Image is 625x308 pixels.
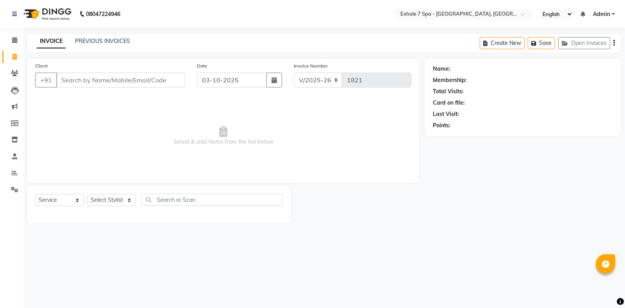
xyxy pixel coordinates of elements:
b: 08047224946 [86,3,120,25]
span: Select & add items from the list below [35,97,411,175]
span: Admin [593,10,610,18]
img: logo [20,3,73,25]
label: Invoice Number [294,62,328,69]
a: PREVIOUS INVOICES [75,37,130,45]
button: Create New [480,37,525,49]
div: Card on file: [433,99,465,107]
div: Membership: [433,76,467,84]
input: Search or Scan [142,194,283,206]
div: Last Visit: [433,110,459,118]
button: Open Invoices [558,37,610,49]
button: +91 [35,73,57,87]
a: INVOICE [37,34,66,48]
input: Search by Name/Mobile/Email/Code [56,73,185,87]
label: Client [35,62,48,69]
div: Points: [433,121,450,130]
div: Total Visits: [433,87,464,96]
div: Name: [433,65,450,73]
iframe: chat widget [592,277,617,300]
label: Date [197,62,207,69]
button: Save [528,37,555,49]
